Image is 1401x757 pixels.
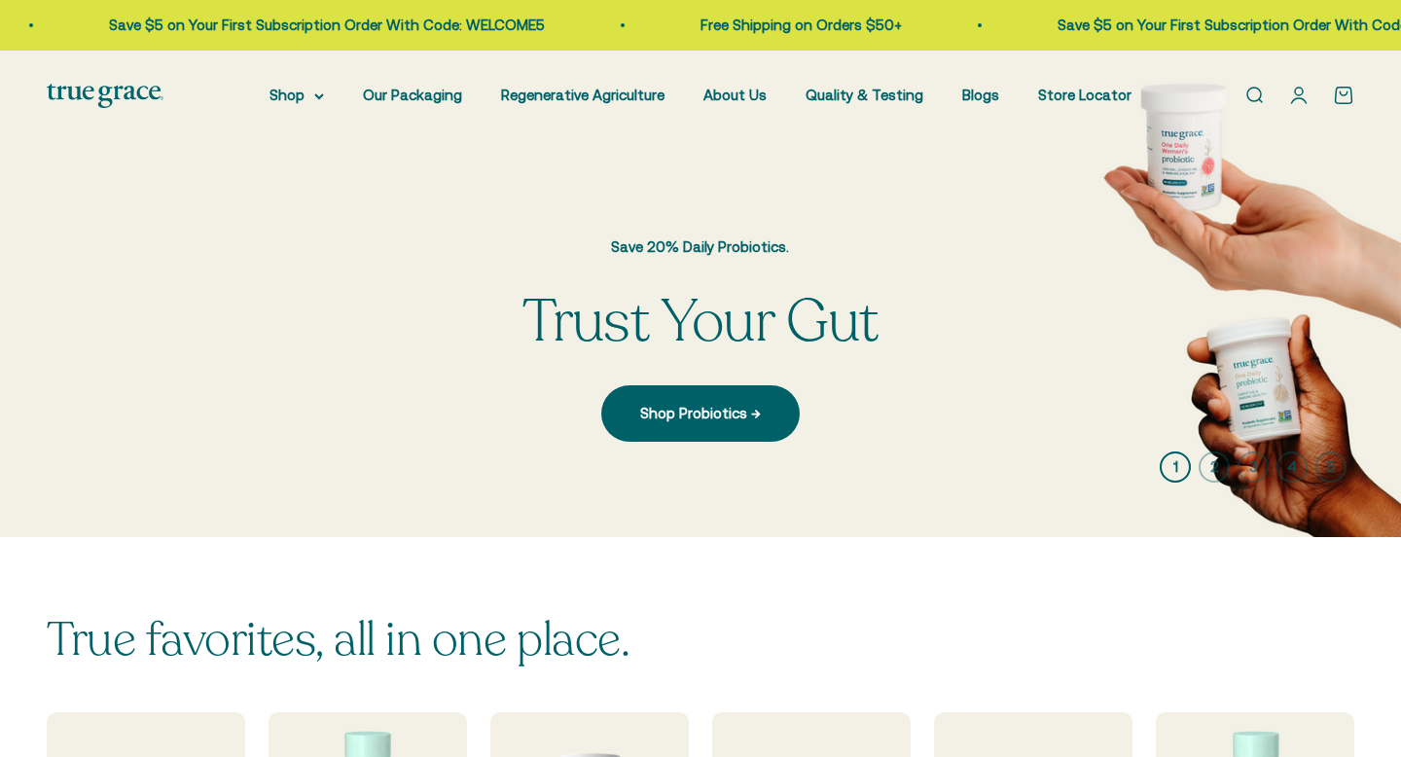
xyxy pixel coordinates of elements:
split-lines: Trust Your Gut [522,282,879,362]
button: 3 [1238,451,1269,483]
p: Save 20% Daily Probiotics. [522,235,879,259]
a: Shop Probiotics → [601,385,800,442]
a: Free Shipping on Orders $50+ [661,17,862,33]
a: About Us [703,87,767,103]
p: Save $5 on Your First Subscription Order With Code: WELCOME5 [69,14,505,37]
a: Our Packaging [363,87,462,103]
summary: Shop [269,84,324,107]
button: 2 [1199,451,1230,483]
button: 1 [1160,451,1191,483]
a: Quality & Testing [806,87,923,103]
a: Regenerative Agriculture [501,87,665,103]
button: 4 [1276,451,1308,483]
split-lines: True favorites, all in one place. [47,608,629,671]
a: Store Locator [1038,87,1132,103]
button: 5 [1315,451,1347,483]
a: Blogs [962,87,999,103]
